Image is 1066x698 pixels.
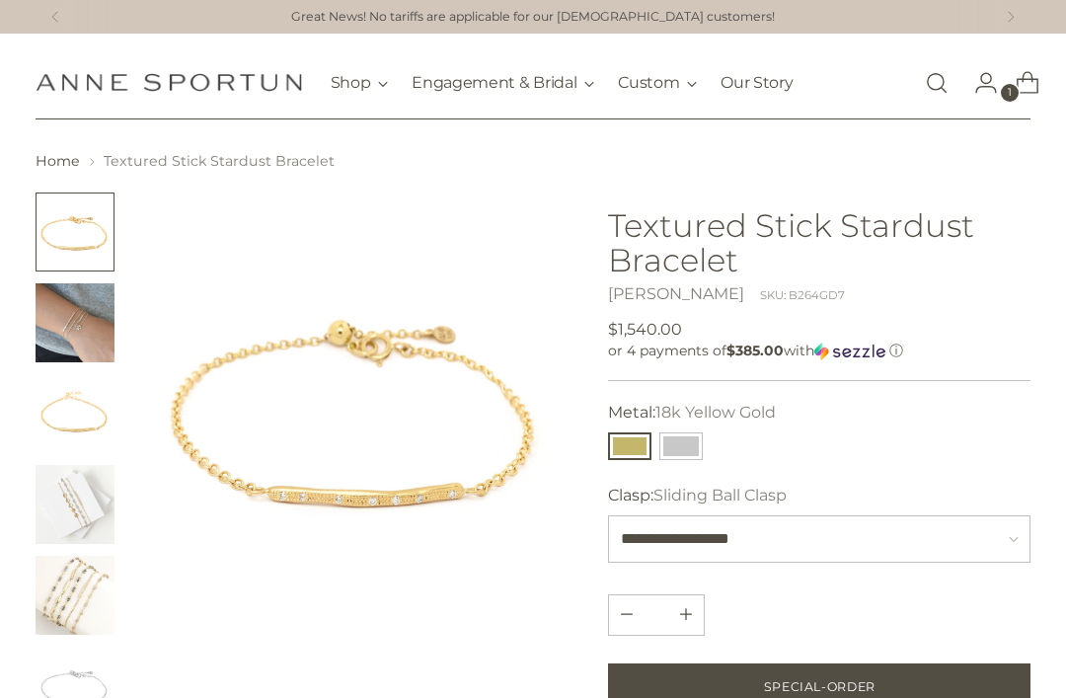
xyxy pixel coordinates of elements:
div: SKU: B264GD7 [760,287,845,304]
span: 18k Yellow Gold [655,403,776,422]
h1: Textured Stick Stardust Bracelet [608,208,1030,278]
button: Change image to image 4 [36,465,114,544]
span: $1,540.00 [608,318,682,342]
span: Textured Stick Stardust Bracelet [104,152,335,170]
button: Custom [618,61,697,105]
a: Open cart modal [1000,63,1039,103]
button: Shop [331,61,389,105]
span: Sliding Ball Clasp [653,486,787,504]
button: Change image to image 3 [36,374,114,453]
button: 14k White Gold [659,432,703,460]
button: Add product quantity [609,595,645,635]
a: Go to the account page [958,63,998,103]
label: Clasp: [608,484,787,507]
button: Change image to image 5 [36,556,114,635]
a: Anne Sportun Fine Jewellery [36,73,302,92]
nav: breadcrumbs [36,151,1031,172]
a: Home [36,152,80,170]
a: Great News! No tariffs are applicable for our [DEMOGRAPHIC_DATA] customers! [291,8,775,27]
img: Textured Stick Stardust Bracelet - Anne Sportun Fine Jewellery [36,465,114,544]
a: [PERSON_NAME] [608,284,744,303]
button: 18k Yellow Gold [608,432,651,460]
span: $385.00 [726,342,784,359]
img: Textured Stick Stardust Bracelet - Anne Sportun Fine Jewellery [36,374,114,453]
button: Change image to image 2 [36,283,114,362]
label: Metal: [608,401,776,425]
img: Sezzle [814,343,885,360]
a: Open search modal [917,63,956,103]
span: Special-Order [764,678,876,696]
button: Subtract product quantity [668,595,704,635]
input: Product quantity [633,595,680,635]
img: Textured Stick Stardust Bracelet [142,193,573,624]
button: Engagement & Bridal [412,61,594,105]
span: 1 [1001,84,1019,102]
img: Textured Stick Stardust Bracelet - Anne Sportun Fine Jewellery [36,556,114,635]
div: or 4 payments of$385.00withSezzle Click to learn more about Sezzle [608,342,1030,360]
a: Our Story [721,61,793,105]
button: Change image to image 1 [36,193,114,271]
div: or 4 payments of with [608,342,1030,360]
